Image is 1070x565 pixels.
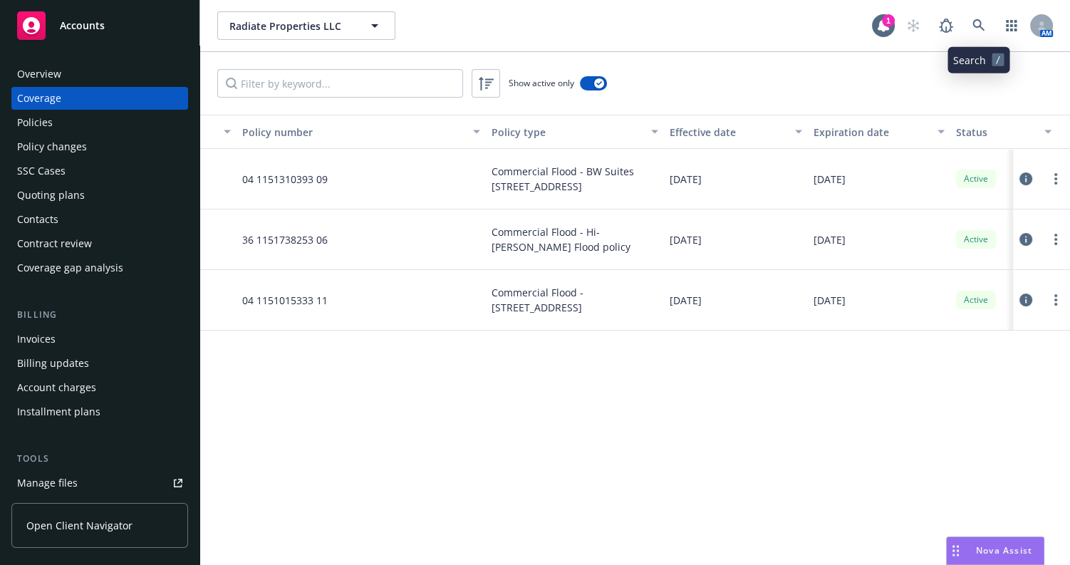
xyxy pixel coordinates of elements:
[60,20,105,31] span: Accounts
[670,125,786,140] div: Effective date
[26,518,133,533] span: Open Client Navigator
[962,294,990,306] span: Active
[11,452,188,466] div: Tools
[11,63,188,85] a: Overview
[242,125,464,140] div: Policy number
[670,232,702,247] span: [DATE]
[17,208,58,231] div: Contacts
[11,87,188,110] a: Coverage
[11,308,188,322] div: Billing
[242,232,328,247] span: 36 1151738253 06
[950,115,1057,149] button: Status
[17,63,61,85] div: Overview
[17,376,96,399] div: Account charges
[17,160,66,182] div: SSC Cases
[814,232,846,247] span: [DATE]
[11,376,188,399] a: Account charges
[1047,291,1064,309] a: more
[17,135,87,158] div: Policy changes
[229,19,353,33] span: Radiate Properties LLC
[946,537,1044,565] button: Nova Assist
[670,293,702,308] span: [DATE]
[11,256,188,279] a: Coverage gap analysis
[11,111,188,134] a: Policies
[242,172,328,187] span: 04 1151310393 09
[492,285,658,315] span: Commercial Flood - [STREET_ADDRESS]
[17,111,53,134] div: Policies
[932,11,960,40] a: Report a Bug
[17,184,85,207] div: Quoting plans
[492,164,658,194] span: Commercial Flood - BW Suites [STREET_ADDRESS]
[17,87,61,110] div: Coverage
[882,14,895,27] div: 1
[11,6,188,46] a: Accounts
[664,115,808,149] button: Effective date
[11,208,188,231] a: Contacts
[814,125,929,140] div: Expiration date
[242,293,328,308] span: 04 1151015333 11
[899,11,928,40] a: Start snowing
[814,293,846,308] span: [DATE]
[17,256,123,279] div: Coverage gap analysis
[237,115,486,149] button: Policy number
[670,172,702,187] span: [DATE]
[509,77,574,89] span: Show active only
[17,400,100,423] div: Installment plans
[956,125,1036,140] div: Status
[997,11,1026,40] a: Switch app
[808,115,950,149] button: Expiration date
[11,232,188,255] a: Contract review
[11,472,188,494] a: Manage files
[947,537,965,564] div: Drag to move
[1047,231,1064,248] a: more
[814,172,846,187] span: [DATE]
[11,135,188,158] a: Policy changes
[11,160,188,182] a: SSC Cases
[11,400,188,423] a: Installment plans
[492,224,658,254] span: Commercial Flood - Hi-[PERSON_NAME] Flood policy
[17,472,78,494] div: Manage files
[976,544,1032,556] span: Nova Assist
[965,11,993,40] a: Search
[962,172,990,185] span: Active
[492,125,643,140] div: Policy type
[486,115,664,149] button: Policy type
[217,11,395,40] button: Radiate Properties LLC
[17,352,89,375] div: Billing updates
[962,233,990,246] span: Active
[17,232,92,255] div: Contract review
[17,328,56,351] div: Invoices
[1047,170,1064,187] a: more
[11,352,188,375] a: Billing updates
[11,184,188,207] a: Quoting plans
[11,328,188,351] a: Invoices
[217,69,463,98] input: Filter by keyword...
